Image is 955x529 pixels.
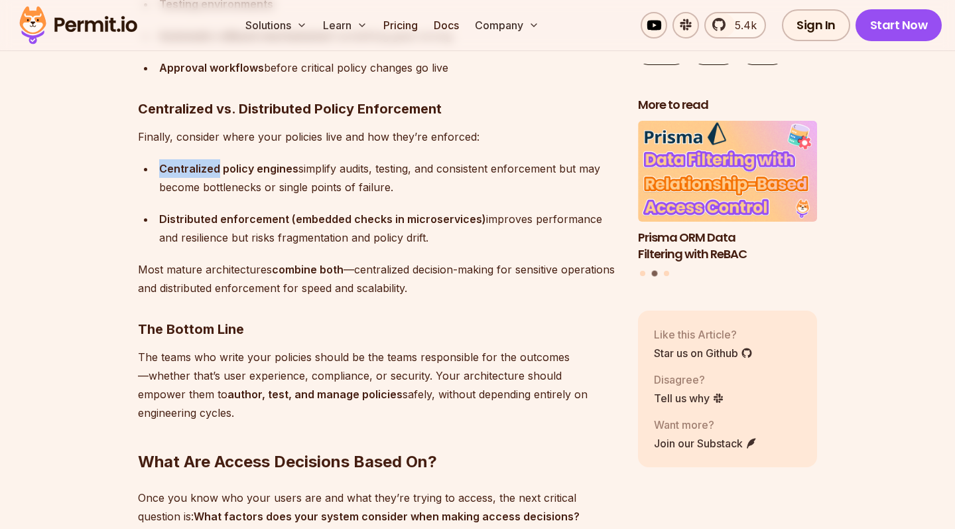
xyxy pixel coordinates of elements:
strong: Centralized policy engines [159,162,298,175]
a: Prisma ORM Data Filtering with ReBACPrisma ORM Data Filtering with ReBAC [638,121,817,263]
strong: What factors does your system consider when making access decisions? [194,510,580,523]
p: The teams who write your policies should be the teams responsible for the outcomes—whether that’s... [138,348,617,422]
div: simplify audits, testing, and consistent enforcement but may become bottlenecks or single points ... [159,159,617,196]
button: Go to slide 1 [640,271,645,277]
strong: Distributed enforcement (embedded checks in microservices) [159,212,486,226]
button: Solutions [240,12,312,38]
div: Posts [638,121,817,279]
a: Start Now [856,9,942,41]
p: Disagree? [654,372,724,388]
strong: combine both [272,263,344,276]
img: Permit logo [13,3,143,48]
h2: More to read [638,97,817,113]
div: improves performance and resilience but risks fragmentation and policy drift. [159,210,617,247]
button: Go to slide 3 [664,271,669,277]
strong: The Bottom Line [138,321,244,337]
a: Pricing [378,12,423,38]
p: Finally, consider where your policies live and how they’re enforced: [138,127,617,146]
button: Learn [318,12,373,38]
img: Prisma ORM Data Filtering with ReBAC [638,121,817,222]
strong: author, test, and manage policies [227,388,403,401]
span: 5.4k [727,17,757,33]
strong: What Are Access Decisions Based On? [138,452,437,471]
a: Star us on Github [654,345,753,361]
strong: Centralized vs. Distributed Policy Enforcement [138,101,442,117]
p: Like this Article? [654,327,753,342]
a: Tell us why [654,390,724,406]
a: Join our Substack [654,435,757,451]
p: Once you know who your users are and what they’re trying to access, the next critical question is: [138,489,617,526]
div: before critical policy changes go live [159,58,617,77]
a: Docs [428,12,464,38]
p: Want more? [654,417,757,433]
strong: Approval workflows [159,61,264,74]
p: Most mature architectures —centralized decision-making for sensitive operations and distributed e... [138,260,617,297]
a: Sign In [782,9,850,41]
a: 5.4k [704,12,766,38]
button: Company [470,12,544,38]
h3: Prisma ORM Data Filtering with ReBAC [638,230,817,263]
button: Go to slide 2 [652,271,658,277]
li: 2 of 3 [638,121,817,263]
